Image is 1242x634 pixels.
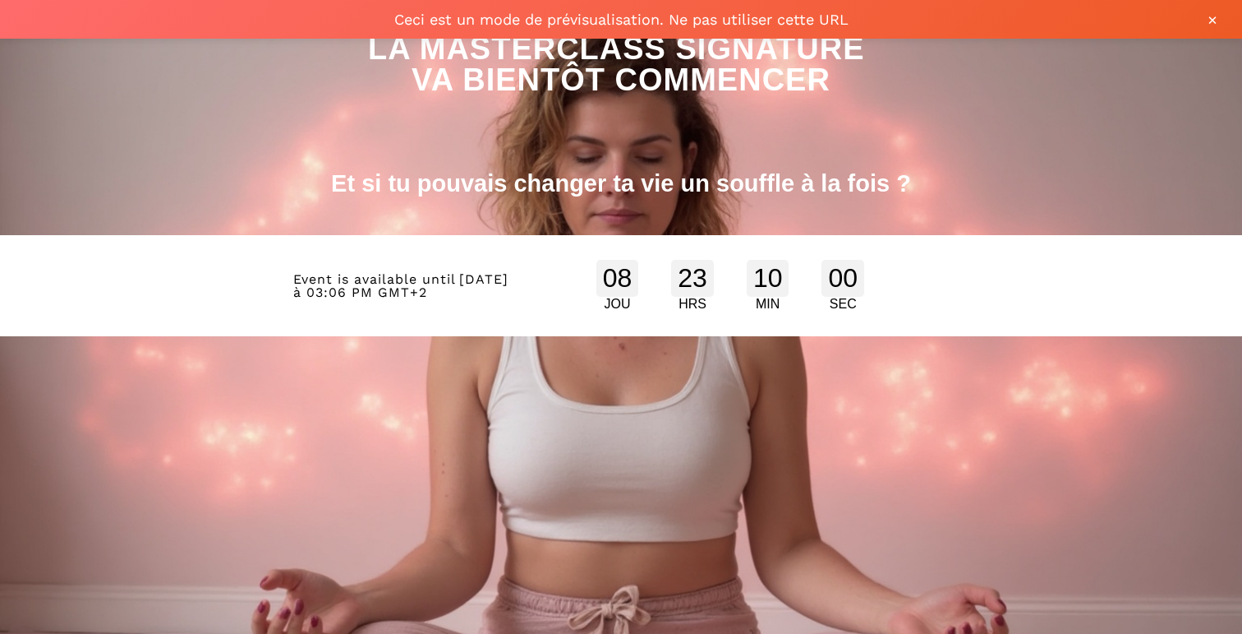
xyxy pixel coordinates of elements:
[747,297,789,312] div: MIN
[671,260,714,297] div: 23
[671,297,714,312] div: HRS
[293,271,508,300] span: [DATE] à 03:06 PM GMT+2
[293,271,456,287] span: Event is available until
[25,25,1217,104] h1: LA MASTERCLASS SIGNATURE VA BIENTÔT COMMENCER
[16,11,1226,28] span: Ceci est un mode de prévisualisation. Ne pas utiliser cette URL
[747,260,789,297] div: 10
[1199,7,1226,33] button: ×
[596,260,639,297] div: 08
[596,297,639,312] div: JOU
[821,297,864,312] div: SEC
[821,260,864,297] div: 00
[331,170,911,197] b: Et si tu pouvais changer ta vie un souffle à la fois ?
